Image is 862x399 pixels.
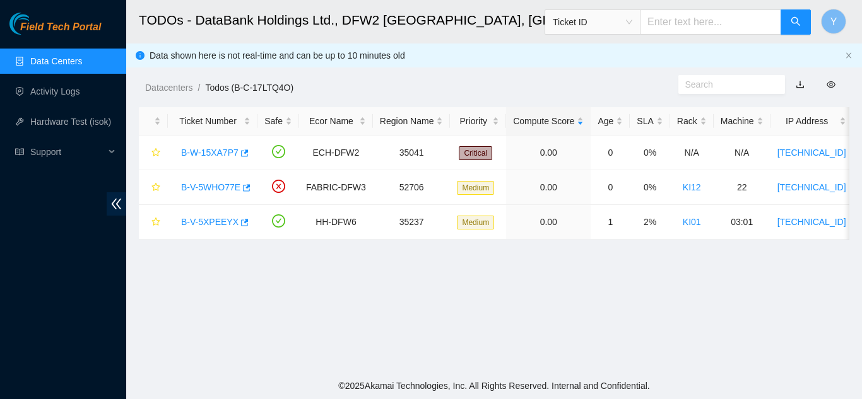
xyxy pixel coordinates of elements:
[630,170,670,205] td: 0%
[146,177,161,197] button: star
[796,79,805,90] a: download
[373,136,451,170] td: 35041
[714,170,770,205] td: 22
[683,182,701,192] a: KI12
[9,13,64,35] img: Akamai Technologies
[299,136,373,170] td: ECH-DFW2
[506,136,591,170] td: 0.00
[845,52,853,60] button: close
[830,14,837,30] span: Y
[30,139,105,165] span: Support
[777,217,846,227] a: [TECHNICAL_ID]
[821,9,846,34] button: Y
[20,21,101,33] span: Field Tech Portal
[299,170,373,205] td: FABRIC-DFW3
[685,78,769,91] input: Search
[777,147,846,158] a: [TECHNICAL_ID]
[670,136,714,170] td: N/A
[630,205,670,240] td: 2%
[827,80,835,89] span: eye
[714,205,770,240] td: 03:01
[457,216,494,229] span: Medium
[299,205,373,240] td: HH-DFW6
[151,183,160,193] span: star
[9,23,101,39] a: Akamai TechnologiesField Tech Portal
[786,74,814,95] button: download
[791,16,801,28] span: search
[205,83,293,93] a: Todos (B-C-17LTQ4O)
[591,170,630,205] td: 0
[683,217,701,227] a: KI01
[272,180,285,193] span: close-circle
[630,136,670,170] td: 0%
[146,212,161,232] button: star
[30,86,80,96] a: Activity Logs
[181,147,239,158] a: B-W-15XA7P7
[126,373,862,399] footer: © 2025 Akamai Technologies, Inc. All Rights Reserved. Internal and Confidential.
[30,117,111,127] a: Hardware Test (isok)
[181,217,239,227] a: B-V-5XPEEYX
[714,136,770,170] td: N/A
[146,142,161,163] button: star
[506,170,591,205] td: 0.00
[591,136,630,170] td: 0
[591,205,630,240] td: 1
[777,182,846,192] a: [TECHNICAL_ID]
[151,217,160,228] span: star
[181,182,240,192] a: B-V-5WHO77E
[30,56,82,66] a: Data Centers
[845,52,853,59] span: close
[373,170,451,205] td: 52706
[145,83,192,93] a: Datacenters
[198,83,200,93] span: /
[272,214,285,228] span: check-circle
[373,205,451,240] td: 35237
[506,205,591,240] td: 0.00
[107,192,126,216] span: double-left
[15,147,24,156] span: read
[457,181,494,195] span: Medium
[553,13,632,32] span: Ticket ID
[781,9,811,35] button: search
[640,9,781,35] input: Enter text here...
[151,148,160,158] span: star
[459,146,492,160] span: Critical
[272,145,285,158] span: check-circle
